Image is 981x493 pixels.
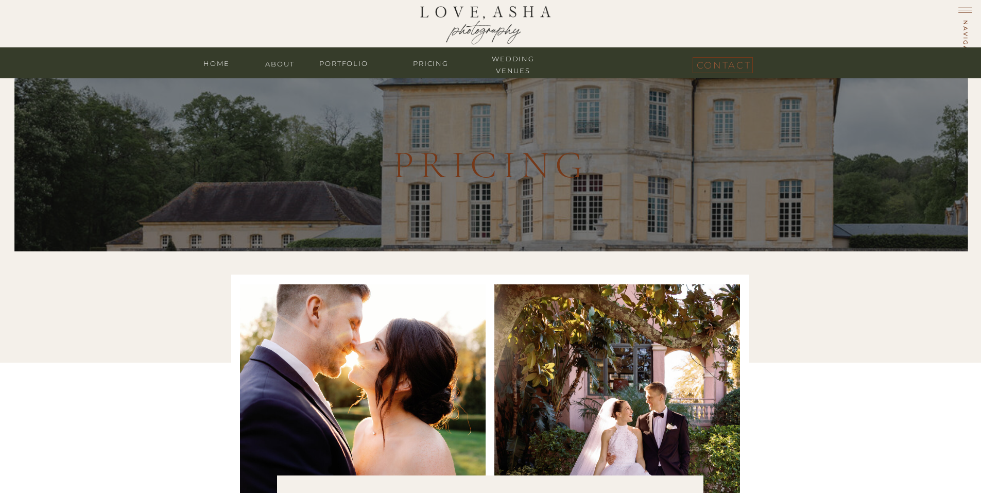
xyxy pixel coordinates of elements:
[260,58,301,68] a: about
[960,20,970,66] h1: navigate
[483,53,544,63] a: wedding venues
[697,57,748,69] a: contact
[400,58,462,67] a: Pricing
[313,58,375,67] a: portfolio
[196,58,237,67] a: home
[392,130,589,186] h3: pricing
